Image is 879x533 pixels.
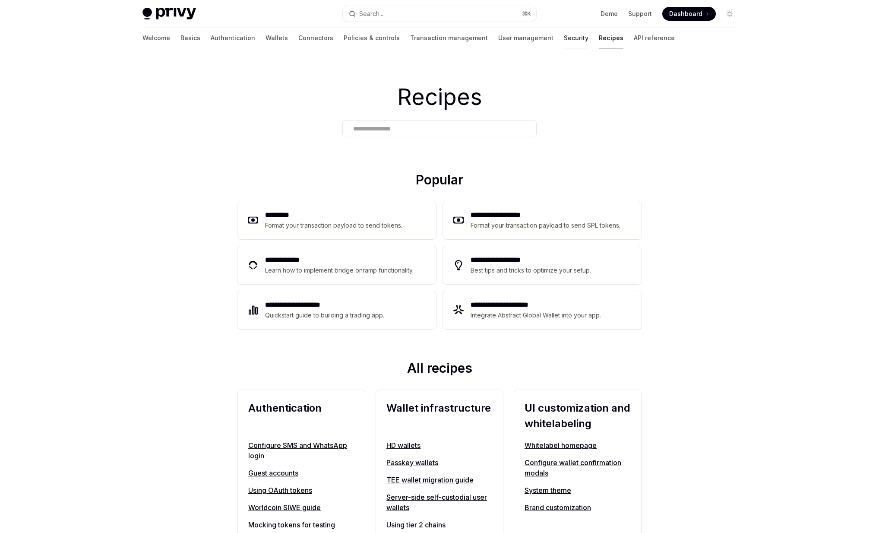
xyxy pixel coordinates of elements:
div: Best tips and tricks to optimize your setup. [471,265,592,276]
h2: Authentication [248,400,354,431]
a: User management [498,28,553,48]
a: Brand customization [525,502,631,513]
div: Quickstart guide to building a trading app. [265,310,385,320]
h2: All recipes [237,360,642,379]
a: Configure wallet confirmation modals [525,457,631,478]
span: ⌘ K [522,10,531,17]
a: Dashboard [662,7,716,21]
a: Basics [180,28,200,48]
a: Configure SMS and WhatsApp login [248,440,354,461]
button: Toggle dark mode [723,7,737,21]
img: light logo [142,8,196,20]
a: Authentication [211,28,255,48]
a: **** ****Format your transaction payload to send tokens. [237,201,436,239]
a: Welcome [142,28,170,48]
a: Demo [601,10,618,18]
a: Recipes [599,28,623,48]
h2: Popular [237,172,642,191]
div: Search... [359,9,383,19]
div: Learn how to implement bridge onramp functionality. [265,265,416,276]
a: Whitelabel homepage [525,440,631,451]
a: Security [564,28,588,48]
div: Format your transaction payload to send tokens. [265,220,403,231]
a: Server-side self-custodial user wallets [386,492,493,513]
a: API reference [634,28,675,48]
a: Using tier 2 chains [386,520,493,530]
a: Using OAuth tokens [248,485,354,495]
a: Policies & controls [344,28,400,48]
div: Format your transaction payload to send SPL tokens. [471,220,621,231]
a: Connectors [298,28,333,48]
h2: UI customization and whitelabeling [525,400,631,431]
a: Mocking tokens for testing [248,520,354,530]
a: Wallets [266,28,288,48]
h2: Wallet infrastructure [386,400,493,431]
div: Integrate Abstract Global Wallet into your app. [471,310,602,320]
a: Guest accounts [248,468,354,478]
button: Search...⌘K [343,6,536,22]
a: HD wallets [386,440,493,451]
a: **** **** ***Learn how to implement bridge onramp functionality. [237,246,436,284]
a: System theme [525,485,631,495]
span: Dashboard [669,10,702,18]
a: Support [628,10,652,18]
a: Passkey wallets [386,457,493,468]
a: Transaction management [410,28,488,48]
a: Worldcoin SIWE guide [248,502,354,513]
a: TEE wallet migration guide [386,475,493,485]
